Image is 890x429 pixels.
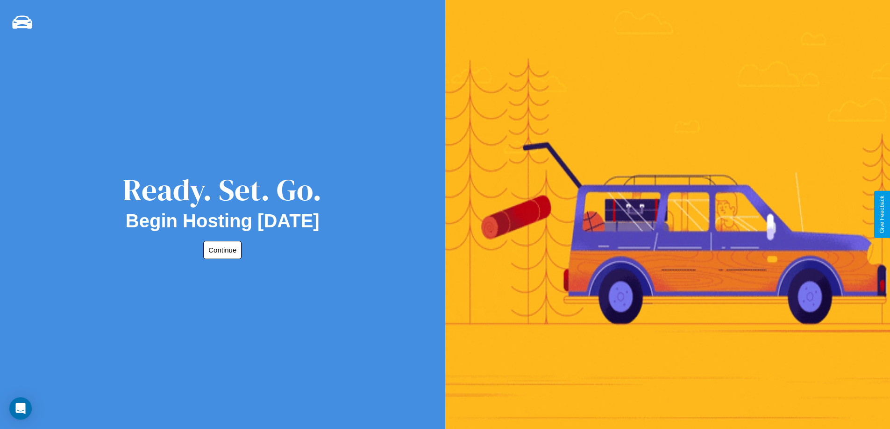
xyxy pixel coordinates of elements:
h2: Begin Hosting [DATE] [126,211,320,232]
div: Give Feedback [879,196,885,233]
button: Continue [203,241,242,259]
div: Open Intercom Messenger [9,397,32,420]
div: Ready. Set. Go. [123,169,322,211]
